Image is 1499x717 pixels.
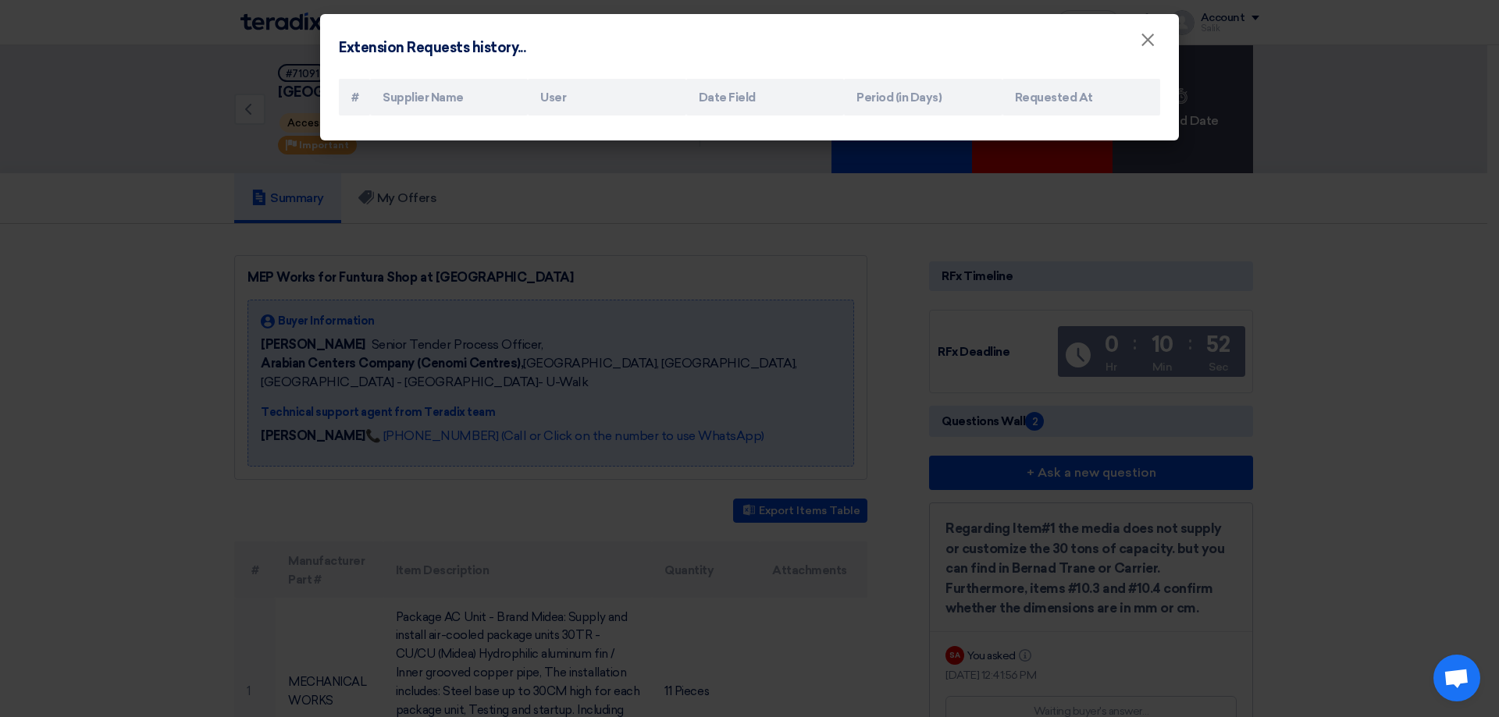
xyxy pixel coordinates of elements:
font: Supplier Name [383,91,464,105]
font: × [1140,28,1155,59]
a: Open chat [1433,655,1480,701]
font: User [540,91,566,105]
font: Date Field [699,91,756,105]
button: Close [1127,25,1168,56]
font: Requested At [1015,91,1093,105]
font: Extension Requests history... [339,39,525,56]
font: # [351,91,359,105]
font: Period (in Days) [856,91,942,105]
